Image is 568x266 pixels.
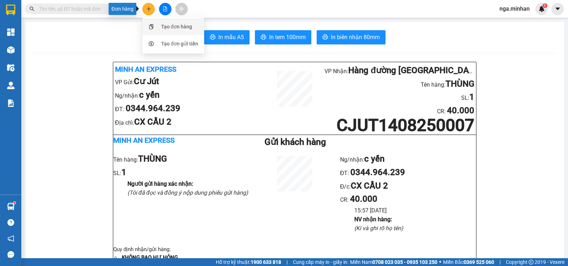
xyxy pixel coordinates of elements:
i: (Kí và ghi rõ họ tên) [354,225,403,232]
button: caret-down [551,3,564,15]
li: Tên hàng: [324,77,474,91]
li: ĐT: [115,102,265,115]
span: | [499,258,501,266]
span: Miền Bắc [443,258,494,266]
span: Cung cấp máy in - giấy in: [293,258,348,266]
span: printer [210,34,215,41]
button: file-add [159,3,171,15]
img: icon-new-feature [539,6,545,12]
sup: 1 [13,202,16,204]
h1: CJUT1408250007 [324,118,474,133]
li: SL: [113,166,249,179]
b: Người gửi hàng xác nhận : [127,180,193,187]
img: warehouse-icon [7,82,15,89]
li: VP Gửi: [115,75,265,88]
img: warehouse-icon [7,203,15,210]
li: ĐT: [340,166,476,179]
span: caret-down [555,6,561,12]
span: In mẫu A5 [218,33,244,42]
b: 40.000 [447,105,474,115]
b: 1 [469,92,474,102]
b: CX CẦU 2 [351,181,388,191]
b: Minh An Express [115,65,176,74]
span: In biên nhận 80mm [331,33,380,42]
li: 15:57 [DATE] [354,206,476,215]
span: Miền Nam [350,258,437,266]
button: printerIn biên nhận 80mm [317,30,386,44]
span: question-circle [7,219,14,226]
strong: 0369 525 060 [464,259,494,265]
b: Hàng đường [GEOGRAPHIC_DATA] [348,65,482,75]
span: ⚪️ [439,261,441,264]
span: message [7,251,14,258]
span: 1 [544,3,546,8]
b: NV nhận hàng : [354,216,392,223]
sup: 1 [542,3,547,8]
span: search [29,6,34,11]
img: dashboard-icon [7,28,15,36]
img: warehouse-icon [7,46,15,54]
li: Ng/nhận: [340,152,476,166]
button: printerIn tem 100mm [255,30,311,44]
span: printer [261,34,266,41]
li: CR : [324,104,474,118]
button: aim [175,3,188,15]
b: THÙNG [446,79,474,89]
span: printer [322,34,328,41]
span: copyright [529,260,534,265]
strong: 1900 633 818 [251,259,281,265]
li: Tên hàng: [113,152,249,166]
span: snippets [149,24,154,29]
input: Tìm tên, số ĐT hoặc mã đơn [39,5,123,13]
button: printerIn mẫu A5 [204,30,250,44]
ul: CR : [340,152,476,233]
li: Ng/nhận: [115,88,265,102]
span: aim [179,6,184,11]
b: Gửi khách hàng [264,137,326,147]
div: Tạo đơn hàng [161,23,192,31]
strong: KHÔNG BAO HƯ HỎNG [122,254,178,261]
b: c yến [364,154,384,164]
b: 0344.964.239 [126,103,180,113]
b: 40.000 [350,194,377,204]
span: nga.minhan [494,4,535,13]
span: dollar-circle [149,41,154,46]
span: plus [146,6,151,11]
span: In tem 100mm [269,33,306,42]
span: | [286,258,288,266]
div: Đơn hàng [109,3,136,15]
i: (Tôi đã đọc và đồng ý nộp dung phiếu gửi hàng) [127,189,248,196]
b: Minh An Express [113,136,175,145]
strong: 0708 023 035 - 0935 103 250 [372,259,437,265]
span: notification [7,235,14,242]
img: logo-vxr [6,5,15,15]
span: file-add [163,6,168,11]
span: Hỗ trợ kỹ thuật: [216,258,281,266]
b: THÙNG [138,154,167,164]
b: CX CẦU 2 [134,117,171,127]
li: Địa chỉ: [115,115,265,129]
li: VP Nhận: [324,64,474,77]
b: Cư Jút [134,76,159,86]
img: solution-icon [7,99,15,107]
li: Đ/c: [340,179,476,193]
b: c yến [139,90,159,100]
li: SL: [324,91,474,104]
img: warehouse-icon [7,64,15,71]
button: plus [142,3,155,15]
b: 0344.964.239 [350,167,405,177]
b: 1 [121,167,126,177]
div: Tạo đơn gửi tiền [161,40,198,48]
